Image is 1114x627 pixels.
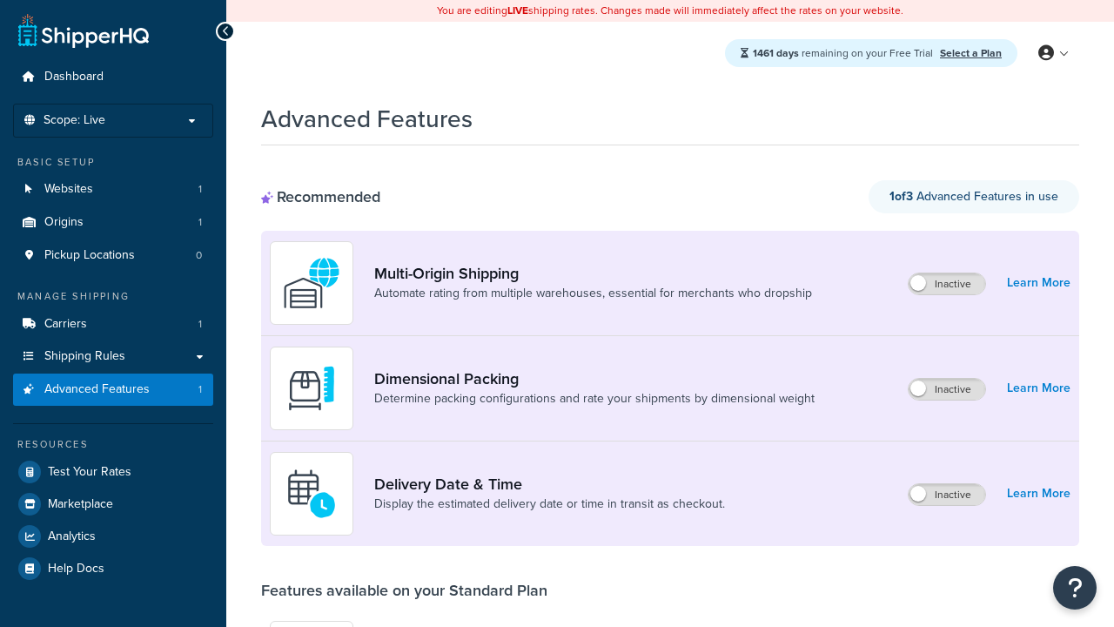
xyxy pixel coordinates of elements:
[281,358,342,419] img: DTVBYsAAAAAASUVORK5CYII=
[13,553,213,584] a: Help Docs
[13,437,213,452] div: Resources
[13,155,213,170] div: Basic Setup
[13,489,213,520] a: Marketplace
[909,484,985,505] label: Inactive
[889,187,1058,206] span: Advanced Features in use
[507,3,528,18] b: LIVE
[13,289,213,304] div: Manage Shipping
[13,374,213,406] a: Advanced Features1
[198,317,202,332] span: 1
[261,102,473,136] h1: Advanced Features
[753,45,936,61] span: remaining on your Free Trial
[44,113,105,128] span: Scope: Live
[374,285,812,302] a: Automate rating from multiple warehouses, essential for merchants who dropship
[44,317,87,332] span: Carriers
[374,475,725,494] a: Delivery Date & Time
[13,308,213,340] a: Carriers1
[198,215,202,230] span: 1
[13,340,213,373] a: Shipping Rules
[48,529,96,544] span: Analytics
[889,187,913,206] strong: 1 of 3
[48,497,113,512] span: Marketplace
[196,248,202,263] span: 0
[261,187,380,206] div: Recommended
[13,206,213,239] li: Origins
[44,215,84,230] span: Origins
[1007,482,1070,506] a: Learn More
[198,382,202,397] span: 1
[374,369,815,388] a: Dimensional Packing
[374,264,812,283] a: Multi-Origin Shipping
[374,390,815,408] a: Determine packing configurations and rate your shipments by dimensional weight
[44,248,135,263] span: Pickup Locations
[909,273,985,294] label: Inactive
[13,456,213,488] a: Test Your Rates
[48,562,104,576] span: Help Docs
[13,308,213,340] li: Carriers
[281,463,342,524] img: gfkeb5ejjkALwAAAABJRU5ErkJggg==
[1007,376,1070,401] a: Learn More
[1007,271,1070,295] a: Learn More
[13,173,213,206] li: Websites
[753,45,799,61] strong: 1461 days
[261,581,547,600] div: Features available on your Standard Plan
[44,349,125,364] span: Shipping Rules
[909,379,985,400] label: Inactive
[1053,566,1097,610] button: Open Resource Center
[13,206,213,239] a: Origins1
[13,239,213,272] a: Pickup Locations0
[44,70,104,84] span: Dashboard
[13,521,213,552] a: Analytics
[44,382,150,397] span: Advanced Features
[198,182,202,197] span: 1
[281,253,342,313] img: WatD5o0RtDAAAAAElFTkSuQmCC
[374,496,725,513] a: Display the estimated delivery date or time in transit as checkout.
[13,374,213,406] li: Advanced Features
[13,239,213,272] li: Pickup Locations
[44,182,93,197] span: Websites
[48,465,131,480] span: Test Your Rates
[13,173,213,206] a: Websites1
[13,61,213,93] a: Dashboard
[940,45,1002,61] a: Select a Plan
